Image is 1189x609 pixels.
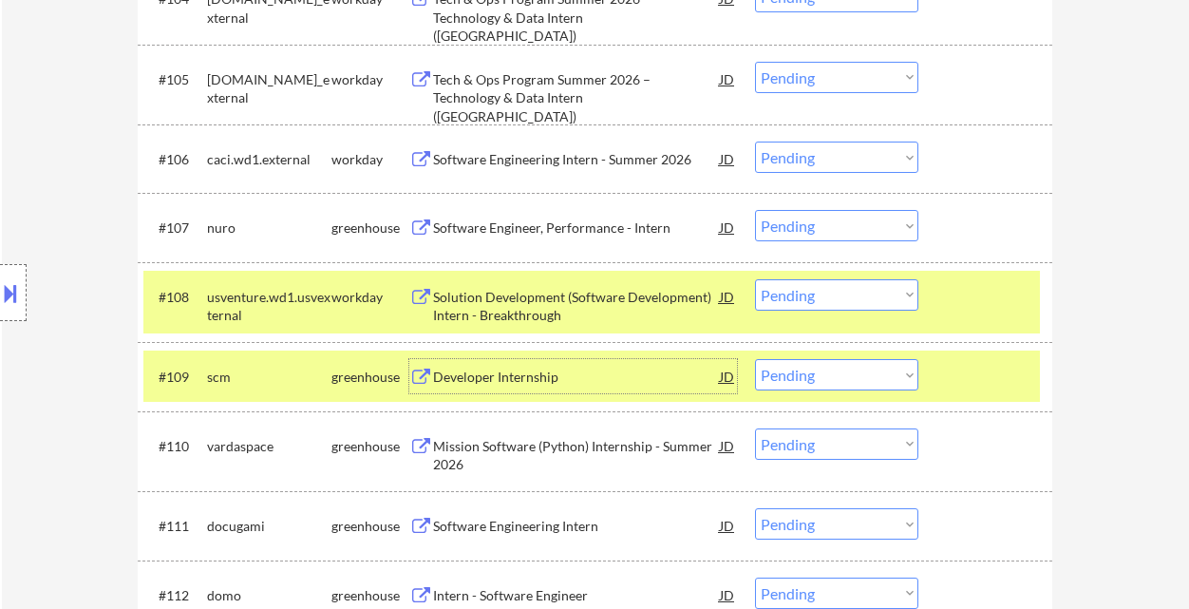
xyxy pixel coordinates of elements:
div: Software Engineering Intern [433,517,720,536]
div: JD [718,508,737,542]
div: docugami [207,517,331,536]
div: Solution Development (Software Development) Intern - Breakthrough [433,288,720,325]
div: #105 [159,70,192,89]
div: JD [718,428,737,463]
div: Software Engineering Intern - Summer 2026 [433,150,720,169]
div: greenhouse [331,586,409,605]
div: greenhouse [331,368,409,387]
div: greenhouse [331,437,409,456]
div: greenhouse [331,219,409,238]
div: JD [718,359,737,393]
div: #111 [159,517,192,536]
div: workday [331,288,409,307]
div: JD [718,279,737,314]
div: Tech & Ops Program Summer 2026 – Technology & Data Intern ([GEOGRAPHIC_DATA]) [433,70,720,126]
div: greenhouse [331,517,409,536]
div: [DOMAIN_NAME]_external [207,70,331,107]
div: #112 [159,586,192,605]
div: JD [718,210,737,244]
div: domo [207,586,331,605]
div: Developer Internship [433,368,720,387]
div: Intern - Software Engineer [433,586,720,605]
div: Software Engineer, Performance - Intern [433,219,720,238]
div: workday [331,70,409,89]
div: Mission Software (Python) Internship - Summer 2026 [433,437,720,474]
div: JD [718,62,737,96]
div: workday [331,150,409,169]
div: JD [718,142,737,176]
